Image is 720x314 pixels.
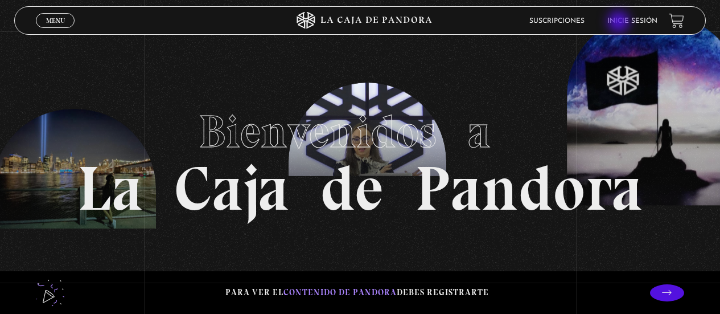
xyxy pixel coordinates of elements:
span: Bienvenidos a [199,104,522,159]
a: Suscripciones [529,18,585,25]
span: contenido de Pandora [283,287,397,297]
h1: La Caja de Pandora [77,95,643,220]
p: Para ver el debes registrarte [225,285,489,300]
span: Cerrar [42,27,69,35]
a: Inicie sesión [607,18,657,25]
a: View your shopping cart [669,13,684,28]
span: Menu [46,17,65,24]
